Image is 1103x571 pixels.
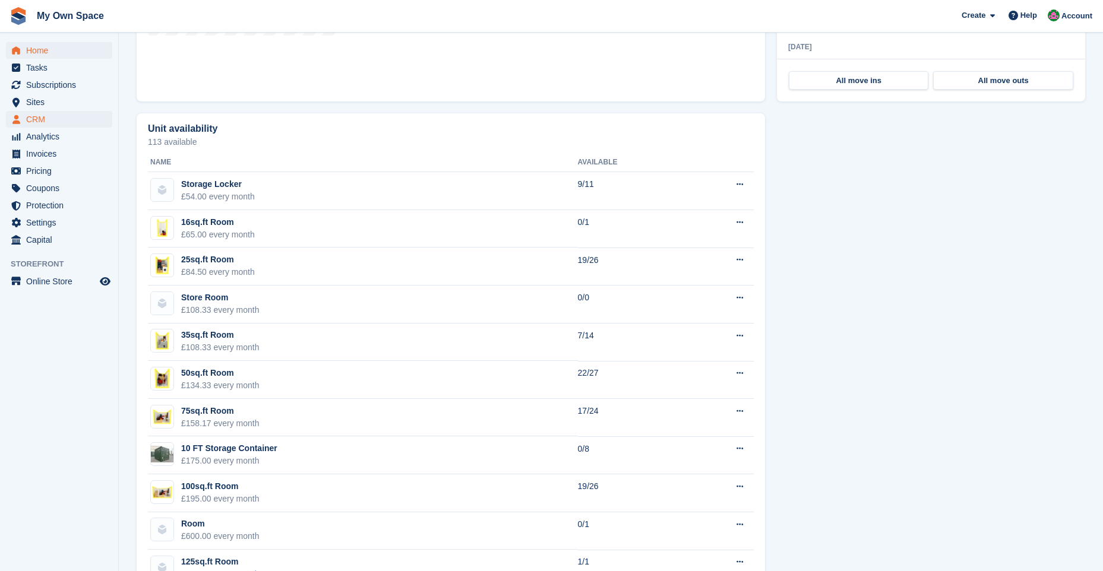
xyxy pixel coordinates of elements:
div: £195.00 every month [181,493,260,505]
div: 100sq.ft Room [181,480,260,493]
img: 75sqft_storage_room-front-3.png [151,405,173,428]
td: 0/1 [578,512,686,550]
div: £158.17 every month [181,417,260,430]
a: menu [6,145,112,162]
img: blank-unit-type-icon-ffbac7b88ba66c5e286b0e438baccc4b9c83835d4c34f86887a83fc20ec27e7b.svg [151,518,173,541]
img: blank-unit-type-icon-ffbac7b88ba66c5e286b0e438baccc4b9c83835d4c34f86887a83fc20ec27e7b.svg [151,292,173,315]
span: Online Store [26,273,97,290]
div: 25sq.ft Room [181,253,255,266]
div: £134.33 every month [181,379,260,392]
span: Coupons [26,180,97,196]
a: Preview store [98,274,112,288]
a: menu [6,94,112,110]
div: 75sq.ft Room [181,405,260,417]
td: 0/1 [578,210,686,248]
div: 16sq.ft Room [181,216,255,229]
img: 10ft-containers.jpg [151,446,173,463]
div: 125sq.ft Room [181,556,260,568]
div: 10 FT Storage Container [181,442,277,455]
span: Analytics [26,128,97,145]
td: 7/14 [578,323,686,361]
td: 0/0 [578,285,686,323]
div: [DATE] [788,42,1074,52]
td: 19/26 [578,474,686,512]
div: £54.00 every month [181,191,255,203]
th: Name [148,153,578,172]
img: stora-icon-8386f47178a22dfd0bd8f6a31ec36ba5ce8667c1dd55bd0f319d3a0aa187defe.svg [10,7,27,25]
span: Help [1020,9,1037,21]
div: £108.33 every month [181,304,260,316]
img: 16ft-storage-room-front-2.png [151,217,173,239]
div: £600.00 every month [181,530,260,543]
img: 25sqft_storage_room-front-3.png [151,254,173,277]
span: Subscriptions [26,77,97,93]
a: All move ins [789,71,928,90]
span: CRM [26,111,97,128]
span: Capital [26,231,97,248]
a: menu [6,128,112,145]
span: Sites [26,94,97,110]
div: £175.00 every month [181,455,277,467]
td: 17/24 [578,399,686,437]
td: 0/8 [578,436,686,474]
div: 35sq.ft Room [181,329,260,341]
span: Pricing [26,163,97,179]
a: menu [6,197,112,214]
td: 9/11 [578,172,686,210]
div: £65.00 every month [181,229,255,241]
span: Create [962,9,985,21]
a: My Own Space [32,6,109,26]
span: Settings [26,214,97,231]
div: £84.50 every month [181,266,255,278]
span: Tasks [26,59,97,76]
h2: Unit availability [148,123,217,134]
div: Storage Locker [181,178,255,191]
th: Available [578,153,686,172]
a: menu [6,42,112,59]
img: 100sqft_storage_room-front-3.png [151,481,173,503]
img: 50sqft-front-3.png [151,367,173,390]
div: £108.33 every month [181,341,260,354]
a: menu [6,231,112,248]
p: 113 available [148,138,754,146]
div: 50sq.ft Room [181,367,260,379]
img: 35sqft_storage_room-front-3.png [151,329,173,352]
span: Home [26,42,97,59]
img: Lucy Parry [1048,9,1060,21]
img: blank-unit-type-icon-ffbac7b88ba66c5e286b0e438baccc4b9c83835d4c34f86887a83fc20ec27e7b.svg [151,179,173,201]
a: menu [6,163,112,179]
span: Protection [26,197,97,214]
a: menu [6,214,112,231]
a: All move outs [933,71,1073,90]
a: menu [6,77,112,93]
span: Storefront [11,258,118,270]
span: Invoices [26,145,97,162]
span: Account [1061,10,1092,22]
td: 22/27 [578,361,686,399]
a: menu [6,273,112,290]
div: Store Room [181,291,260,304]
a: menu [6,111,112,128]
div: Room [181,518,260,530]
a: menu [6,180,112,196]
td: 19/26 [578,248,686,285]
a: menu [6,59,112,76]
